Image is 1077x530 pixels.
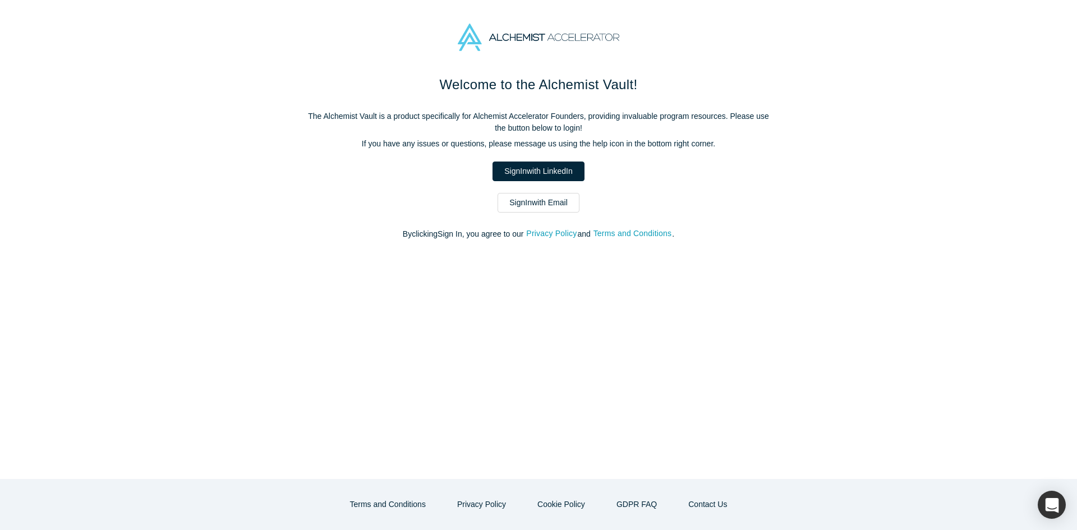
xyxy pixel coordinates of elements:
p: The Alchemist Vault is a product specifically for Alchemist Accelerator Founders, providing inval... [303,110,774,134]
button: Cookie Policy [526,495,597,514]
h1: Welcome to the Alchemist Vault! [303,75,774,95]
img: Alchemist Accelerator Logo [458,24,619,51]
button: Terms and Conditions [593,227,673,240]
p: If you have any issues or questions, please message us using the help icon in the bottom right co... [303,138,774,150]
button: Privacy Policy [526,227,577,240]
a: SignInwith Email [498,193,579,213]
button: Privacy Policy [445,495,518,514]
button: Contact Us [676,495,739,514]
button: Terms and Conditions [338,495,438,514]
a: SignInwith LinkedIn [493,162,584,181]
a: GDPR FAQ [605,495,669,514]
p: By clicking Sign In , you agree to our and . [303,228,774,240]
